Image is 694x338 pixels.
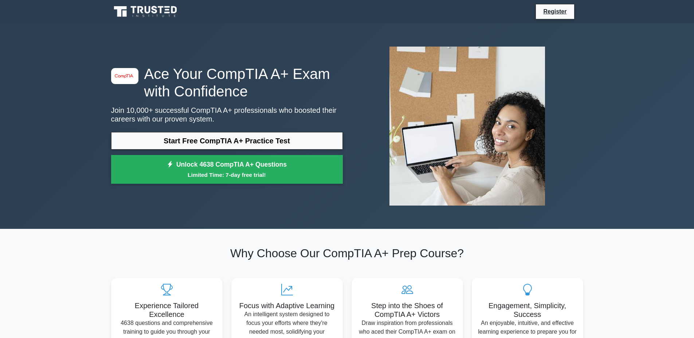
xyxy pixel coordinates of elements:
[357,301,457,319] h5: Step into the Shoes of CompTIA A+ Victors
[111,155,343,184] a: Unlock 4638 CompTIA A+ QuestionsLimited Time: 7-day free trial!
[111,132,343,150] a: Start Free CompTIA A+ Practice Test
[117,301,217,319] h5: Experience Tailored Excellence
[111,106,343,123] p: Join 10,000+ successful CompTIA A+ professionals who boosted their careers with our proven system.
[539,7,571,16] a: Register
[478,301,577,319] h5: Engagement, Simplicity, Success
[237,301,337,310] h5: Focus with Adaptive Learning
[111,246,583,260] h2: Why Choose Our CompTIA A+ Prep Course?
[111,65,343,100] h1: Ace Your CompTIA A+ Exam with Confidence
[120,171,334,179] small: Limited Time: 7-day free trial!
